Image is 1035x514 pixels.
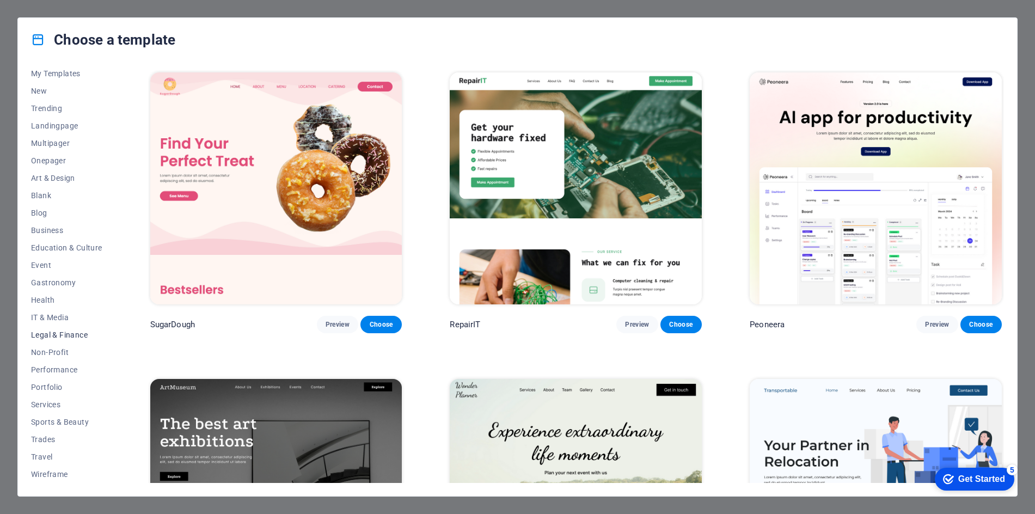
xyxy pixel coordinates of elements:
button: Performance [31,361,102,378]
span: Travel [31,452,102,461]
span: Preview [925,320,949,329]
span: Multipager [31,139,102,148]
span: Business [31,226,102,235]
span: Preview [625,320,649,329]
button: Choose [360,316,402,333]
button: Choose [660,316,702,333]
img: SugarDough [150,72,402,304]
span: Blog [31,209,102,217]
span: Services [31,400,102,409]
button: Blank [31,187,102,204]
span: IT & Media [31,313,102,322]
span: Onepager [31,156,102,165]
button: Onepager [31,152,102,169]
button: Portfolio [31,378,102,396]
button: Non-Profit [31,344,102,361]
div: Get Started [32,12,79,22]
span: New [31,87,102,95]
button: Preview [916,316,958,333]
span: Performance [31,365,102,374]
p: SugarDough [150,319,195,330]
img: RepairIT [450,72,702,304]
p: Peoneera [750,319,785,330]
button: Sports & Beauty [31,413,102,431]
button: Gastronomy [31,274,102,291]
span: Wireframe [31,470,102,479]
button: Art & Design [31,169,102,187]
span: Landingpage [31,121,102,130]
span: Choose [969,320,993,329]
div: 5 [81,2,91,13]
span: Legal & Finance [31,331,102,339]
button: Choose [960,316,1002,333]
span: Portfolio [31,383,102,391]
span: Art & Design [31,174,102,182]
button: Wireframe [31,466,102,483]
span: Choose [669,320,693,329]
span: Education & Culture [31,243,102,252]
span: Trending [31,104,102,113]
button: Education & Culture [31,239,102,256]
span: My Templates [31,69,102,78]
span: Event [31,261,102,270]
button: Preview [616,316,658,333]
span: Trades [31,435,102,444]
h4: Choose a template [31,31,175,48]
button: Blog [31,204,102,222]
span: Sports & Beauty [31,418,102,426]
span: Gastronomy [31,278,102,287]
p: RepairIT [450,319,480,330]
button: Landingpage [31,117,102,134]
span: Preview [326,320,350,329]
span: Choose [369,320,393,329]
span: Non-Profit [31,348,102,357]
button: Trending [31,100,102,117]
img: Peoneera [750,72,1002,304]
button: Health [31,291,102,309]
button: My Templates [31,65,102,82]
button: Trades [31,431,102,448]
button: Services [31,396,102,413]
span: Blank [31,191,102,200]
button: Multipager [31,134,102,152]
span: Health [31,296,102,304]
button: Legal & Finance [31,326,102,344]
div: Get Started 5 items remaining, 0% complete [9,5,88,28]
button: Travel [31,448,102,466]
button: IT & Media [31,309,102,326]
button: Preview [317,316,358,333]
button: New [31,82,102,100]
button: Event [31,256,102,274]
button: Business [31,222,102,239]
